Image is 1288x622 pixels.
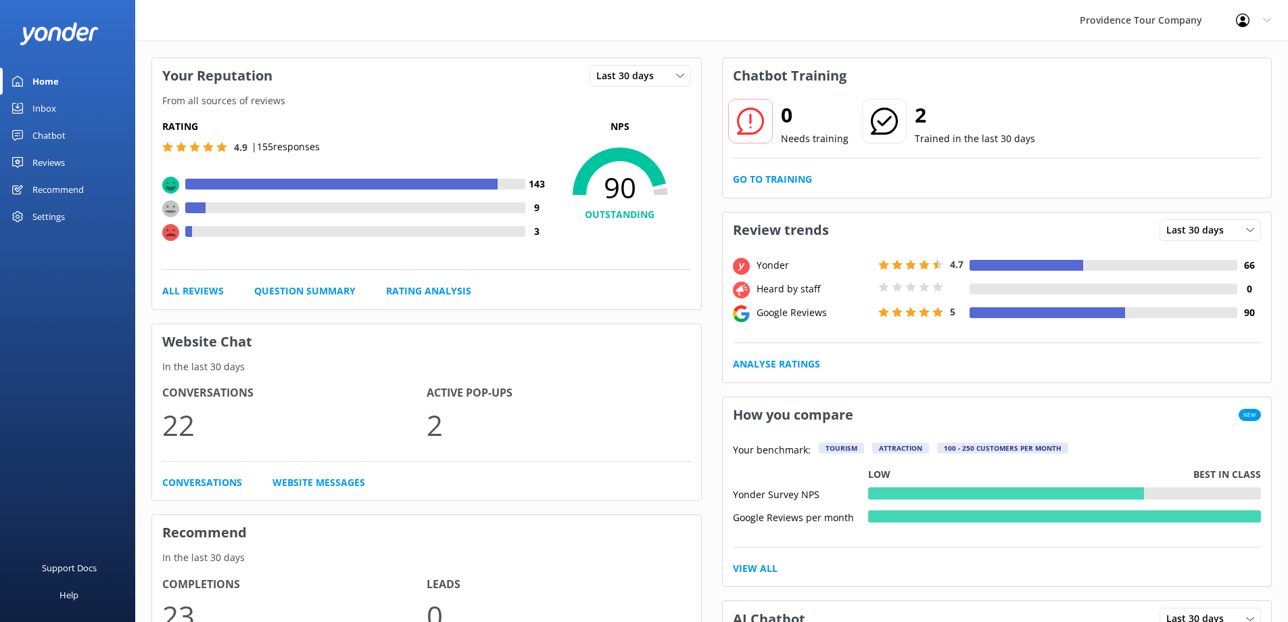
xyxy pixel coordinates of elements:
[1237,305,1261,320] h4: 90
[733,443,811,459] p: Your benchmark:
[59,581,78,608] div: Help
[162,402,427,447] p: 22
[32,122,66,149] div: Chatbot
[32,68,59,95] div: Home
[733,510,868,523] div: Google Reviews per month
[753,282,875,296] div: Heard by staff
[781,99,849,131] h2: 0
[1237,258,1261,273] h4: 66
[872,443,929,453] div: Attraction
[427,576,691,594] h4: Leads
[234,141,247,154] span: 4.9
[753,258,875,273] div: Yonder
[549,207,691,222] h4: OUTSTANDING
[525,177,549,192] h4: 143
[915,99,1035,131] h2: 2
[733,561,778,576] a: View All
[781,131,849,146] p: Needs training
[723,58,857,93] h3: Chatbot Training
[723,213,839,248] h3: Review trends
[723,397,863,432] h3: How you compare
[152,324,701,359] h3: Website Chat
[254,284,356,298] a: Question Summary
[162,576,427,594] h4: Completions
[819,443,864,453] div: Tourism
[162,384,427,402] h4: Conversations
[427,402,691,447] p: 2
[733,357,820,372] a: Analyse Ratings
[753,305,875,320] div: Google Reviews
[427,384,691,402] h4: Active Pop-ups
[152,58,283,93] h3: Your Reputation
[42,554,97,581] div: Support Docs
[162,475,242,490] a: Conversations
[1166,223,1232,238] span: Last 30 days
[20,22,98,45] img: yonder-white-logo.png
[1193,467,1261,482] p: Best in class
[152,93,701,108] p: From all sources of reviews
[1239,409,1261,421] span: New
[152,550,701,565] p: In the last 30 days
[32,149,65,176] div: Reviews
[162,284,224,298] a: All Reviews
[950,258,963,271] span: 4.7
[937,443,1068,453] div: 100 - 250 customers per month
[152,515,701,550] h3: Recommend
[733,487,868,499] div: Yonder Survey NPS
[950,305,955,318] span: 5
[152,359,701,374] p: In the last 30 days
[596,68,662,83] span: Last 30 days
[162,119,549,134] h5: Rating
[1237,282,1261,296] h4: 0
[32,203,65,230] div: Settings
[525,200,549,215] h4: 9
[549,171,691,204] span: 90
[32,176,84,203] div: Recommend
[252,139,320,154] p: | 155 responses
[915,131,1035,146] p: Trained in the last 30 days
[549,119,691,134] p: NPS
[32,95,56,122] div: Inbox
[525,224,549,239] h4: 3
[386,284,471,298] a: Rating Analysis
[868,467,890,482] p: Low
[733,172,812,187] a: Go to Training
[272,475,365,490] a: Website Messages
